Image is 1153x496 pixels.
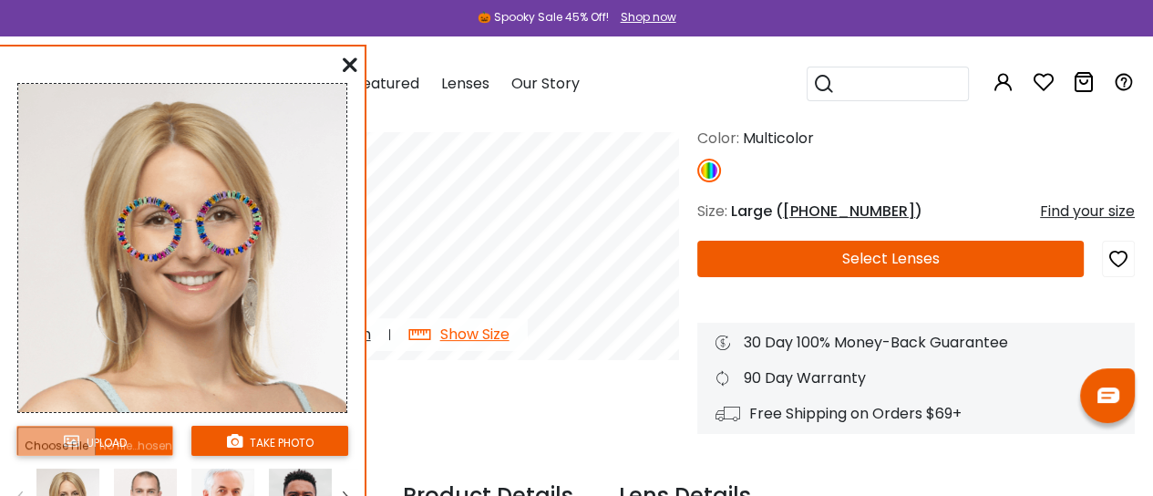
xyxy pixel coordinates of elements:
div: 90 Day Warranty [715,367,1117,389]
span: Large ( ) [731,201,922,222]
div: Shop now [621,9,676,26]
a: Shop now [612,9,676,25]
div: Free Shipping on Orders $69+ [715,403,1117,425]
img: chat [1097,387,1119,403]
span: Size: [697,201,727,222]
div: Show Size [440,324,510,346]
span: [PHONE_NUMBER] [783,201,915,222]
button: take photo [191,426,348,456]
span: Our Story [511,73,580,94]
div: Find your size [1040,201,1135,222]
button: upload [16,426,173,456]
span: Multicolor [743,128,814,149]
div: 🎃 Spooky Sale 45% Off! [478,9,609,26]
button: Select Lenses [697,241,1084,277]
span: Color: [697,128,739,149]
span: Lenses [441,73,489,94]
span: Featured [354,73,419,94]
img: tryonModel7.png [18,84,346,412]
img: original.png [106,181,273,273]
div: 30 Day 100% Money-Back Guarantee [715,332,1117,354]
